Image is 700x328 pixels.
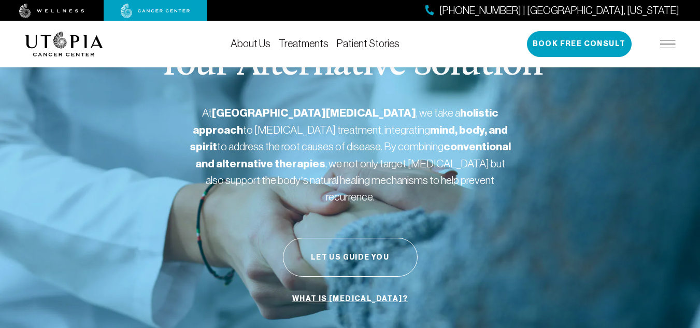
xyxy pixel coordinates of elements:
[283,238,418,277] button: Let Us Guide You
[121,4,190,18] img: cancer center
[527,31,632,57] button: Book Free Consult
[190,105,511,205] p: At , we take a to [MEDICAL_DATA] treatment, integrating to address the root causes of disease. By...
[19,4,84,18] img: wellness
[195,140,511,170] strong: conventional and alternative therapies
[425,3,679,18] a: [PHONE_NUMBER] | [GEOGRAPHIC_DATA], [US_STATE]
[279,38,328,49] a: Treatments
[439,3,679,18] span: [PHONE_NUMBER] | [GEOGRAPHIC_DATA], [US_STATE]
[25,32,103,56] img: logo
[193,106,498,137] strong: holistic approach
[337,38,399,49] a: Patient Stories
[290,289,410,309] a: What is [MEDICAL_DATA]?
[660,40,676,48] img: icon-hamburger
[231,38,270,49] a: About Us
[212,106,416,120] strong: [GEOGRAPHIC_DATA][MEDICAL_DATA]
